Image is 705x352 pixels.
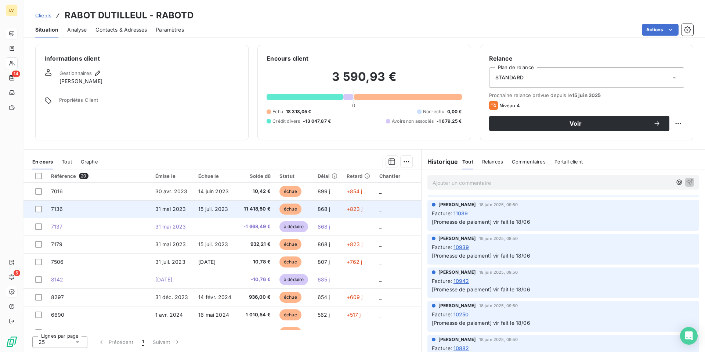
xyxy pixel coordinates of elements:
div: Émise le [155,173,189,179]
span: +823 j [347,241,363,247]
span: 14 [12,71,20,77]
span: Graphe [81,159,98,165]
span: 868 j [318,241,330,247]
span: _ [379,294,382,300]
span: -10,76 € [241,276,271,283]
div: Échue le [198,173,232,179]
span: échue [279,292,301,303]
span: 807 j [318,259,330,265]
h6: Informations client [44,54,239,63]
span: 16 mai 2024 [198,329,229,335]
span: 15 juin 2025 [572,92,601,98]
span: _ [379,312,382,318]
span: Situation [35,26,58,33]
span: 932,21 € [241,241,271,248]
span: Commentaires [512,159,546,165]
span: _ [379,241,382,247]
h6: Encours client [267,54,308,63]
span: +609 j [347,294,363,300]
span: _ [379,276,382,283]
span: Facture : [432,277,452,285]
span: Crédit divers [272,118,300,125]
div: Statut [279,173,309,179]
img: Logo LeanPay [6,336,18,348]
span: 14 févr. 2024 [198,294,231,300]
span: [Promesse de paiement] vir fait le 18/06 [432,286,530,292]
span: 16 mai 2024 [198,312,229,318]
span: 868 j [318,206,330,212]
span: 18 juin 2025, 09:50 [479,270,518,274]
span: +854 j [347,188,362,194]
span: Facture : [432,243,452,251]
h6: Historique [422,157,458,166]
span: 1 avr. 2024 [155,312,183,318]
span: 31 déc. 2023 [155,294,188,300]
span: 18 juin 2025, 09:50 [479,303,518,308]
span: +762 j [347,259,362,265]
span: _ [379,259,382,265]
span: Facture : [432,310,452,318]
span: 31 juil. 2023 [155,259,185,265]
span: Échu [272,108,283,115]
span: 7137 [51,223,63,230]
span: [PERSON_NAME] [438,201,476,208]
span: 18 juin 2025, 09:50 [479,337,518,342]
span: _ [379,329,382,335]
span: 8297 [51,294,64,300]
span: 15 juil. 2023 [198,241,228,247]
span: [PERSON_NAME] [438,302,476,309]
span: 30 avr. 2023 [155,188,188,194]
span: 14 juin 2023 [198,188,229,194]
span: Tout [462,159,473,165]
span: Facture : [432,209,452,217]
span: 899 j [318,188,330,194]
span: 326,69 € [241,329,271,336]
span: échue [279,186,301,197]
span: échue [279,309,301,320]
span: échue [279,204,301,215]
span: Avoirs non associés [392,118,434,125]
span: 0,00 € [447,108,462,115]
span: En cours [32,159,53,165]
span: 6775 [51,329,64,335]
span: -13 047,87 € [303,118,331,125]
span: à déduire [279,274,308,285]
span: Niveau 4 [499,103,520,108]
span: [Promesse de paiement] vir fait le 18/06 [432,219,530,225]
span: 562 j [318,329,330,335]
span: 685 j [318,276,330,283]
span: [DATE] [198,259,216,265]
span: 7016 [51,188,63,194]
span: 11089 [453,209,468,217]
span: 5 [14,270,20,276]
span: +517 j [347,312,361,318]
span: 8142 [51,276,64,283]
span: Gestionnaires [59,70,92,76]
button: Suivant [148,334,185,350]
span: 31 mai 2023 [155,206,186,212]
span: [Promesse de paiement] vir fait le 18/06 [432,320,530,326]
span: échue [279,239,301,250]
span: à déduire [279,221,308,232]
span: 10942 [453,277,469,285]
span: Portail client [554,159,583,165]
span: Clients [35,12,51,18]
span: 1 010,54 € [241,311,271,319]
span: STANDARD [495,74,524,81]
span: 15 juil. 2023 [198,206,228,212]
span: 654 j [318,294,330,300]
a: Clients [35,12,51,19]
span: 562 j [318,312,330,318]
span: [PERSON_NAME] [438,336,476,343]
span: [PERSON_NAME] [438,235,476,242]
span: 868 j [318,223,330,230]
span: 0 [352,103,355,108]
span: 31 mai 2023 [155,223,186,230]
button: Actions [642,24,679,36]
div: Délai [318,173,338,179]
span: 31 mai 2023 [155,241,186,247]
span: 10939 [453,243,469,251]
span: 7506 [51,259,64,265]
span: 18 juin 2025, 09:50 [479,236,518,241]
span: [PERSON_NAME] [438,269,476,276]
